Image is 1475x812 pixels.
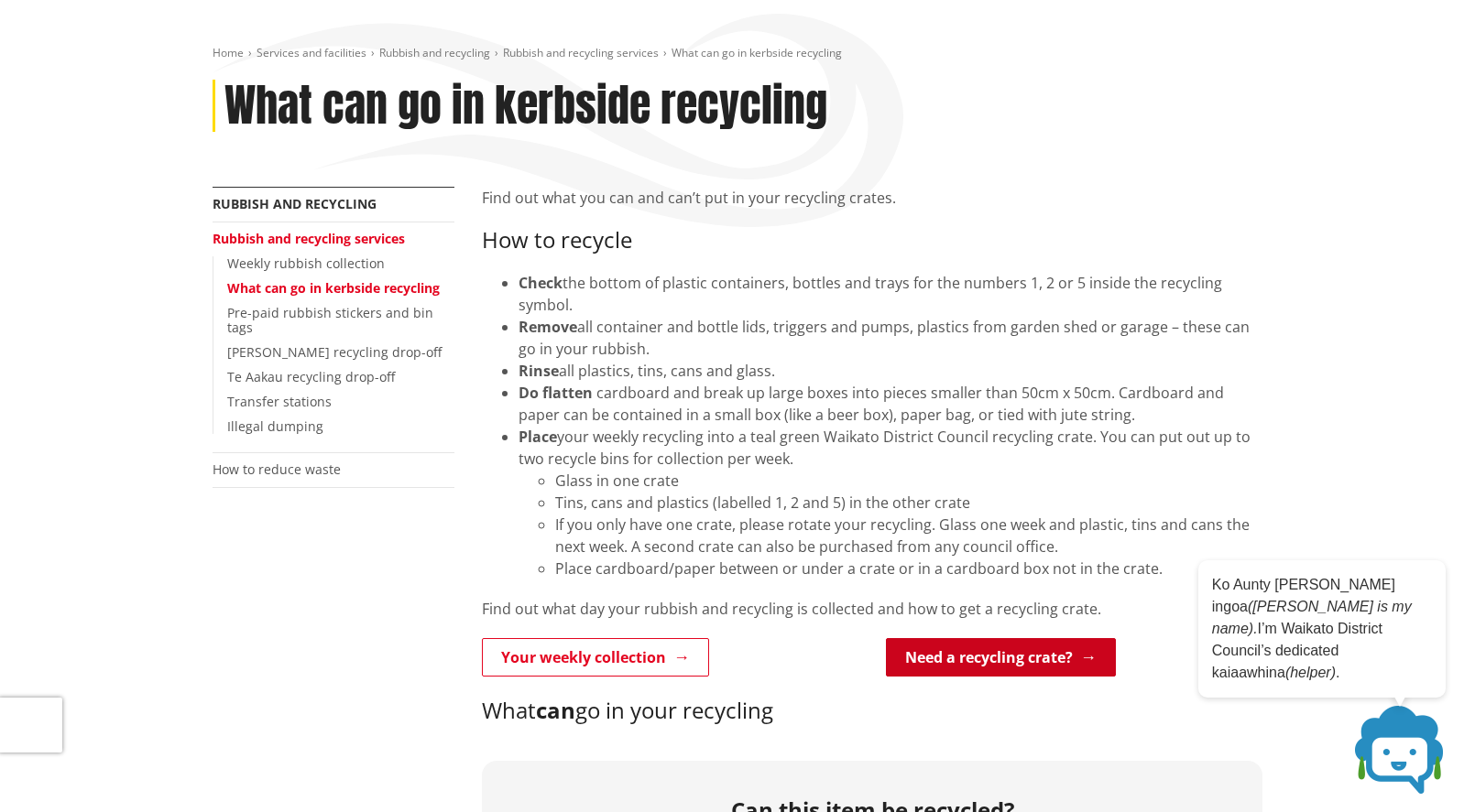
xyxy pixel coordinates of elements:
[519,383,593,403] strong: Do flatten
[1212,574,1432,684] p: Ko Aunty [PERSON_NAME] ingoa I’m Waikato District Council’s dedicated kaiaawhina .
[227,417,323,435] a: Illegal dumping
[227,393,332,410] a: Transfer stations
[213,230,405,247] a: Rubbish and recycling services
[224,80,827,133] h1: What can go in kerbside recycling
[213,46,1262,61] nav: breadcrumb
[555,470,1262,492] li: Glass in one crate
[213,195,377,212] a: Rubbish and recycling
[519,316,1262,360] div: all container and bottle lids, triggers and pumps, plastics from garden shed or garage – these ca...
[1212,599,1412,636] em: ([PERSON_NAME] is my name).
[536,695,575,725] strong: can
[257,45,366,60] a: Services and facilities
[482,187,1262,209] p: Find out what you can and can’t put in your recycling crates.
[503,45,659,60] a: Rubbish and recycling services
[227,368,395,385] a: Te Aakau recycling drop-off
[519,272,1262,316] div: the bottom of plastic containers, bottles and trays for the numbers 1, 2 or 5 inside the recyclin...
[482,638,709,677] a: Your weekly collection
[227,254,385,272] a: Weekly rubbish collection
[227,279,440,297] a: What can go in kerbside recycling
[213,45,244,60] a: Home
[519,360,1262,382] div: all plastics, tins, cans and glass.
[519,317,577,337] strong: Remove
[482,598,1262,620] p: Find out what day your rubbish and recycling is collected and how to get a recycling crate.
[555,492,1262,514] li: Tins, cans and plastics (labelled 1, 2 and 5) in the other crate
[227,343,442,361] a: [PERSON_NAME] recycling drop-off
[519,426,1262,579] li: your weekly recycling into a teal green Waikato District Council recycling crate. You can put out...
[519,427,557,447] strong: Place
[379,45,490,60] a: Rubbish and recycling
[213,460,341,478] a: How to reduce waste
[519,361,559,381] strong: Rinse
[555,558,1262,579] li: Place cardboard/paper between or under a crate or in a cardboard box not in the crate.
[519,383,1224,425] span: cardboard and break up large boxes into pieces smaller than 50cm x 50cm. Cardboard and paper can ...
[227,304,433,337] a: Pre-paid rubbish stickers and bin tags
[1285,665,1336,680] em: (helper)
[482,227,1262,254] h3: How to recycle
[519,273,563,293] strong: Check
[555,514,1262,558] li: If you only have one crate, please rotate your recycling. Glass one week and plastic, tins and ca...
[482,698,1262,724] h3: What go in your recycling
[886,638,1116,677] a: Need a recycling crate?
[672,45,842,60] span: What can go in kerbside recycling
